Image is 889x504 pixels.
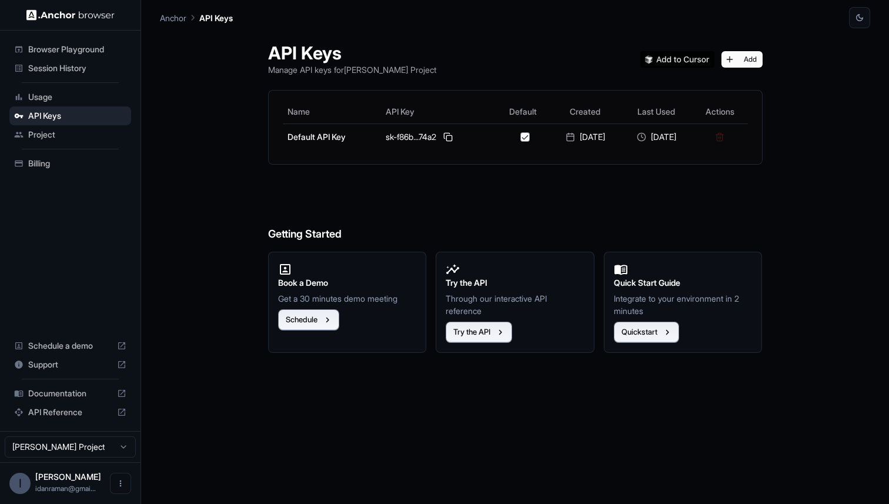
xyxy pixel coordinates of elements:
[283,100,382,124] th: Name
[9,473,31,494] div: I
[550,100,621,124] th: Created
[9,59,131,78] div: Session History
[160,11,233,24] nav: breadcrumb
[9,384,131,403] div: Documentation
[446,292,584,317] p: Through our interactive API reference
[9,403,131,422] div: API Reference
[28,44,126,55] span: Browser Playground
[28,110,126,122] span: API Keys
[160,12,186,24] p: Anchor
[35,484,96,493] span: idanraman@gmail.com
[614,292,753,317] p: Integrate to your environment in 2 minutes
[199,12,233,24] p: API Keys
[9,336,131,355] div: Schedule a demo
[35,472,101,482] span: Idan Raman
[28,129,126,141] span: Project
[28,388,112,399] span: Documentation
[640,51,714,68] img: Add anchorbrowser MCP server to Cursor
[386,130,491,144] div: sk-f86b...74a2
[446,322,512,343] button: Try the API
[496,100,550,124] th: Default
[441,130,455,144] button: Copy API key
[278,292,417,305] p: Get a 30 minutes demo meeting
[28,158,126,169] span: Billing
[9,154,131,173] div: Billing
[446,276,584,289] h2: Try the API
[9,355,131,374] div: Support
[721,51,763,68] button: Add
[268,179,763,243] h6: Getting Started
[692,100,748,124] th: Actions
[268,64,436,76] p: Manage API keys for [PERSON_NAME] Project
[110,473,131,494] button: Open menu
[28,340,112,352] span: Schedule a demo
[381,100,496,124] th: API Key
[9,40,131,59] div: Browser Playground
[278,309,339,331] button: Schedule
[28,91,126,103] span: Usage
[28,359,112,371] span: Support
[9,106,131,125] div: API Keys
[28,62,126,74] span: Session History
[9,88,131,106] div: Usage
[554,131,616,143] div: [DATE]
[9,125,131,144] div: Project
[28,406,112,418] span: API Reference
[283,124,382,150] td: Default API Key
[26,9,115,21] img: Anchor Logo
[626,131,687,143] div: [DATE]
[278,276,417,289] h2: Book a Demo
[268,42,436,64] h1: API Keys
[614,276,753,289] h2: Quick Start Guide
[614,322,679,343] button: Quickstart
[621,100,692,124] th: Last Used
